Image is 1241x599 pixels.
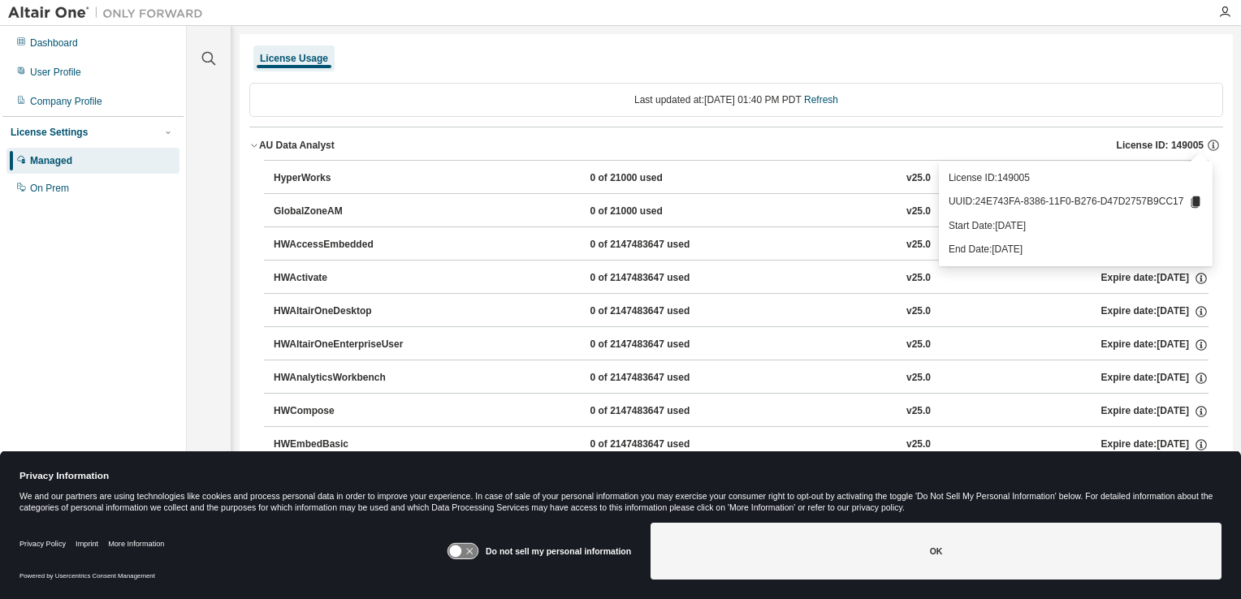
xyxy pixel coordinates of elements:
[1100,404,1208,419] div: Expire date: [DATE]
[260,52,328,65] div: License Usage
[949,219,1204,233] p: Start Date: [DATE]
[249,127,1223,163] button: AU Data AnalystLicense ID: 149005
[590,338,736,352] div: 0 of 2147483647 used
[274,194,1209,230] button: GlobalZoneAM0 of 21000 usedv25.0Expire date:[DATE]
[274,437,420,452] div: HWEmbedBasic
[30,154,72,167] div: Managed
[274,371,420,386] div: HWAnalyticsWorkbench
[590,205,736,219] div: 0 of 21000 used
[274,161,1209,196] button: HyperWorks0 of 21000 usedv25.0Expire date:[DATE]
[274,294,1209,330] button: HWAltairOneDesktop0 of 2147483647 usedv25.0Expire date:[DATE]
[30,66,81,79] div: User Profile
[274,404,420,419] div: HWCompose
[274,360,1209,396] button: HWAnalyticsWorkbench0 of 2147483647 usedv25.0Expire date:[DATE]
[274,227,1209,263] button: HWAccessEmbedded0 of 2147483647 usedv25.0Expire date:[DATE]
[906,271,931,286] div: v25.0
[274,304,420,319] div: HWAltairOneDesktop
[906,404,931,419] div: v25.0
[259,139,335,152] div: AU Data Analyst
[274,261,1209,296] button: HWActivate0 of 2147483647 usedv25.0Expire date:[DATE]
[30,182,69,195] div: On Prem
[590,371,736,386] div: 0 of 2147483647 used
[906,205,931,219] div: v25.0
[274,327,1209,363] button: HWAltairOneEnterpriseUser0 of 2147483647 usedv25.0Expire date:[DATE]
[274,171,420,186] div: HyperWorks
[590,437,736,452] div: 0 of 2147483647 used
[274,427,1209,463] button: HWEmbedBasic0 of 2147483647 usedv25.0Expire date:[DATE]
[274,238,420,252] div: HWAccessEmbedded
[590,271,736,286] div: 0 of 2147483647 used
[249,83,1223,117] div: Last updated at: [DATE] 01:40 PM PDT
[906,238,931,252] div: v25.0
[906,437,931,452] div: v25.0
[949,195,1204,209] p: UUID: 24E743FA-8386-11F0-B276-D47D2757B9CC17
[590,404,736,419] div: 0 of 2147483647 used
[906,304,931,319] div: v25.0
[274,205,420,219] div: GlobalZoneAM
[906,338,931,352] div: v25.0
[590,171,736,186] div: 0 of 21000 used
[8,5,211,21] img: Altair One
[949,171,1204,185] p: License ID: 149005
[906,371,931,386] div: v25.0
[1100,271,1208,286] div: Expire date: [DATE]
[1100,338,1208,352] div: Expire date: [DATE]
[590,304,736,319] div: 0 of 2147483647 used
[1100,371,1208,386] div: Expire date: [DATE]
[949,243,1204,256] p: End Date: [DATE]
[274,394,1209,429] button: HWCompose0 of 2147483647 usedv25.0Expire date:[DATE]
[274,338,420,352] div: HWAltairOneEnterpriseUser
[274,271,420,286] div: HWActivate
[590,238,736,252] div: 0 of 2147483647 used
[1100,304,1208,319] div: Expire date: [DATE]
[30,95,102,108] div: Company Profile
[804,94,838,106] a: Refresh
[1117,139,1204,152] span: License ID: 149005
[906,171,931,186] div: v25.0
[1100,437,1208,452] div: Expire date: [DATE]
[30,37,78,50] div: Dashboard
[11,126,88,139] div: License Settings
